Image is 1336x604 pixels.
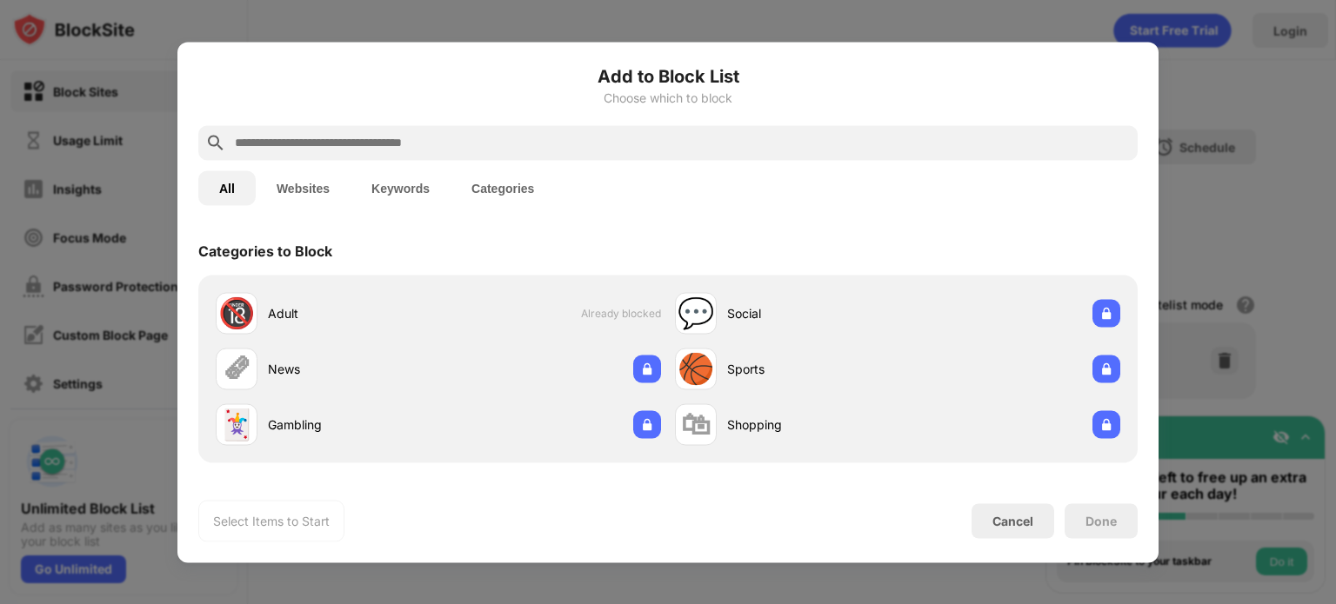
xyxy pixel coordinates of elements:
div: 🔞 [218,295,255,331]
div: 💬 [678,295,714,331]
div: Categories to Block [198,242,332,259]
button: Websites [256,170,351,205]
div: 🏀 [678,351,714,387]
div: Gambling [268,415,438,434]
div: Shopping [727,415,898,434]
div: 🃏 [218,407,255,442]
div: Select Items to Start [213,512,330,529]
img: search.svg [205,132,226,153]
h6: Add to Block List [198,63,1138,89]
div: Adult [268,304,438,322]
div: Cancel [992,514,1033,528]
button: All [198,170,256,205]
span: Already blocked [581,307,661,320]
div: Sports [727,360,898,378]
div: 🗞 [222,351,251,387]
button: Keywords [351,170,451,205]
div: 🛍 [681,407,711,442]
div: Social [727,304,898,322]
div: News [268,360,438,378]
div: Done [1085,514,1117,528]
div: Choose which to block [198,90,1138,104]
button: Categories [451,170,555,205]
